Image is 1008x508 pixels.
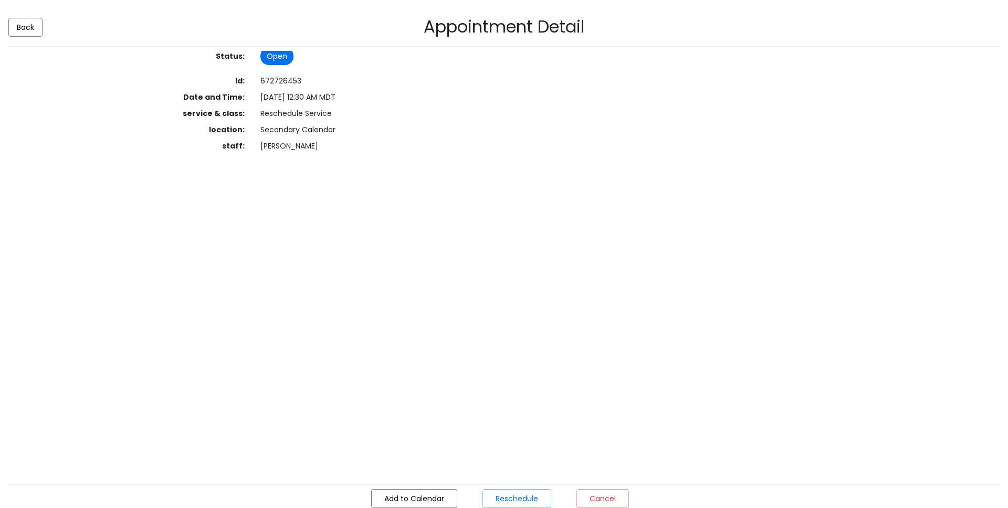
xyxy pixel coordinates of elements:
span: Add to Calendar [384,493,444,504]
strong: Id: [235,76,245,86]
button: Reschedule [482,489,551,508]
button: Add to Calendar [371,489,457,508]
strong: Status: [216,51,245,61]
button: Go Back [8,18,43,37]
span: Cancel [590,493,616,504]
h2: Appointment Detail [424,18,584,35]
span: Back [17,22,34,33]
strong: location: [209,124,245,135]
strong: staff: [222,141,245,151]
mat-chip: Open [260,47,293,65]
dd: Secondary Calendar [253,124,1008,136]
button: Cancel Appointment [576,489,629,508]
span: Reschedule [496,493,538,504]
dd: [DATE] 12:30 AM MDT [253,92,1008,104]
strong: Date and Time: [183,92,245,102]
strong: service & class: [183,108,245,119]
dd: Reschedule Service [253,108,1008,120]
dd: [PERSON_NAME] [253,141,1008,153]
dd: 672726453 [253,76,1008,88]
